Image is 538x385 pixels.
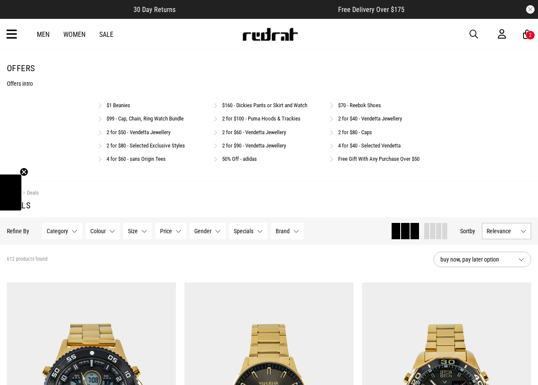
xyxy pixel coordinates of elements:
a: 2 for $60 - Vendetta Jewellery [222,129,286,135]
span: by [470,228,475,235]
button: Gender [190,223,226,239]
span: 612 products found [7,256,48,263]
a: 2 for $80 - Selected Exclusive Styles [107,142,185,149]
a: 4 for $60 - sans Origin Tees [107,156,166,162]
a: Free Gift With Any Purchase Over $50 [338,156,419,162]
a: 2 for $100 - Puma Hoods & Trackies [222,115,300,122]
a: Deals [20,189,39,198]
span: Free Delivery Over $175 [338,6,404,14]
button: Brand [271,223,304,239]
a: 2 for $50 - Vendetta Jewellery [107,129,170,135]
a: 2 for $90 - Vendetta Jewellery [222,142,286,149]
span: Gender [194,228,211,235]
p: Offers intro [7,80,531,87]
span: Brand [276,228,290,235]
div: 2 [529,32,532,38]
button: Relevance [482,223,531,239]
button: buy now, pay later option [434,252,531,267]
span: Relevance [487,228,517,235]
p: Refine By [7,228,29,235]
button: Size [123,223,152,239]
img: Redrat logo [242,28,298,41]
a: 2 for $80 - Caps [338,129,372,135]
a: $160 - Dickies Pants or Skirt and Watch [222,102,307,108]
a: 4 for $40 - Selected Vendetta [338,142,401,149]
button: Close teaser [20,168,28,176]
span: Size [128,228,138,235]
span: Price [160,228,172,235]
a: 2 for $40 - Vendetta Jewellery [338,115,402,122]
a: Sale [99,30,113,39]
a: 2 [523,30,531,39]
span: Specials [234,228,253,235]
span: Colour [90,228,106,235]
button: Sortby [460,226,475,236]
a: $1 Beanies [107,102,130,108]
span: buy now, pay later option [440,254,511,265]
button: Specials [229,223,268,239]
a: 50% Off - adidas [222,156,257,162]
h1: Deals [7,200,531,211]
iframe: Customer reviews powered by Trustpilot [193,5,321,14]
button: Colour [86,223,120,239]
a: $70 - Reebok Shoes [338,102,381,108]
a: Men [37,30,50,39]
button: Category [42,223,82,239]
a: Women [63,30,86,39]
button: Price [155,223,186,239]
a: $99 - Cap, Chain, Ring Watch Bundle [107,115,184,122]
h1: Offers [7,63,531,73]
span: 30 Day Returns [134,6,175,14]
span: Category [47,228,68,235]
